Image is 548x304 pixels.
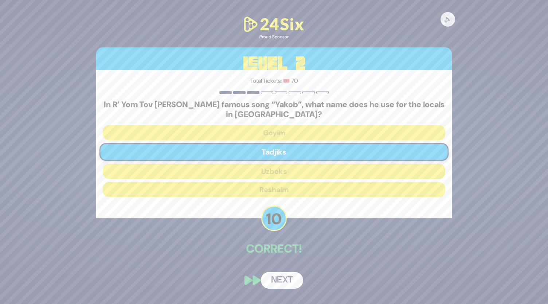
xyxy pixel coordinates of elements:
button: Uzbeks [103,164,445,179]
p: 10 [261,206,287,231]
button: Reshaim [103,182,445,197]
p: Correct! [96,240,452,257]
h5: In R’ Yom Tov [PERSON_NAME] famous song “Yakob”, what name does he use for the locals in [GEOGRAP... [103,100,445,119]
h3: Level 2 [96,47,452,80]
p: Total Tickets: 🎟️ 70 [103,77,445,85]
button: Goyim [103,125,445,140]
button: 🔊 [441,12,455,27]
div: Proud Sponsor [241,34,307,40]
img: 24Six [241,15,307,34]
button: Tadjiks [99,143,449,161]
button: Next [261,272,303,289]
